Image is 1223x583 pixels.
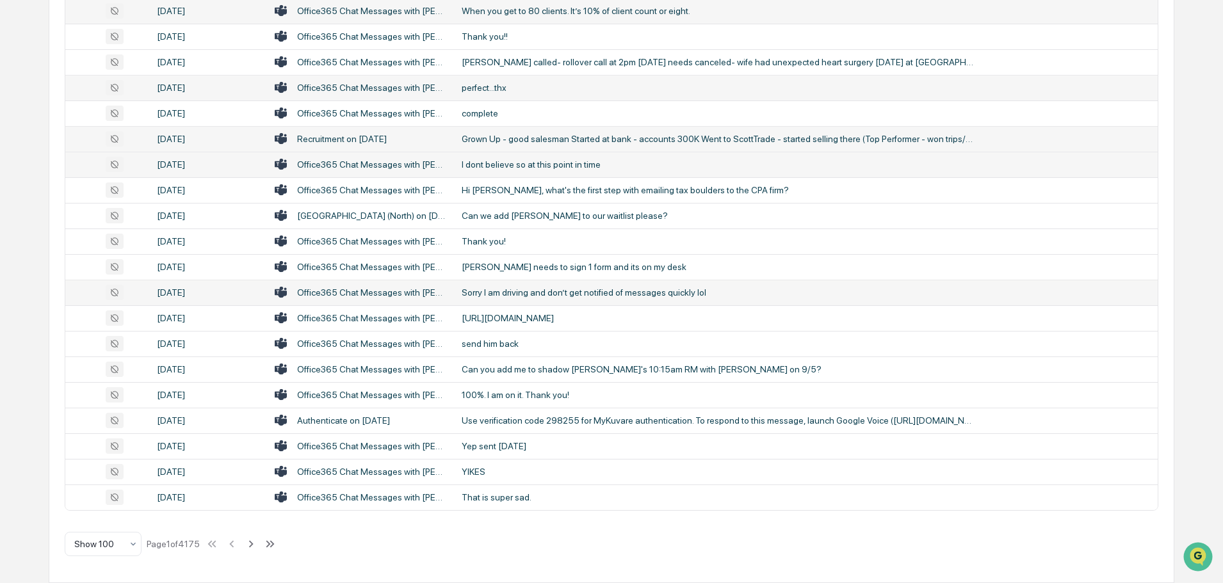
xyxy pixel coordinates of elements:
div: Can we add [PERSON_NAME] to our waitlist please? [462,211,974,221]
div: Office365 Chat Messages with [PERSON_NAME], [PERSON_NAME] on [DATE] [297,185,446,195]
span: Pylon [127,217,155,227]
div: Hi [PERSON_NAME], what's the first step with emailing tax boulders to the CPA firm? [462,185,974,195]
div: Thank you!! [462,31,974,42]
a: 🔎Data Lookup [8,180,86,204]
div: Office365 Chat Messages with [PERSON_NAME], [PERSON_NAME], [PERSON_NAME] [PERSON_NAME], [PERSON_N... [297,492,446,502]
span: Data Lookup [26,186,81,198]
img: 1746055101610-c473b297-6a78-478c-a979-82029cc54cd1 [13,98,36,121]
div: perfect...thx [462,83,974,93]
div: send him back [462,339,974,349]
div: Office365 Chat Messages with [PERSON_NAME], [PERSON_NAME] on [DATE] [297,287,446,298]
p: How can we help? [13,27,233,47]
div: Office365 Chat Messages with [PERSON_NAME], [PERSON_NAME] on [DATE] [297,236,446,246]
span: Preclearance [26,161,83,174]
div: Office365 Chat Messages with [PERSON_NAME], [PERSON_NAME], [PERSON_NAME] on [DATE] [297,108,446,118]
div: Office365 Chat Messages with [PERSON_NAME], [PERSON_NAME] on [DATE] [297,467,446,477]
div: [DATE] [157,390,259,400]
div: [DATE] [157,339,259,349]
div: [DATE] [157,313,259,323]
div: [DATE] [157,31,259,42]
div: [DATE] [157,83,259,93]
div: [DATE] [157,236,259,246]
div: Use verification code 298255 for MyKuvare authentication. To respond to this message, launch Goog... [462,415,974,426]
div: Start new chat [44,98,210,111]
div: 🔎 [13,187,23,197]
div: [DATE] [157,6,259,16]
div: 🗄️ [93,163,103,173]
a: Powered byPylon [90,216,155,227]
div: [PERSON_NAME] called- rollover call at 2pm [DATE] needs canceled- wife had unexpected heart surge... [462,57,974,67]
div: Sorry I am driving and don’t get notified of messages quickly lol [462,287,974,298]
div: [DATE] [157,467,259,477]
div: [DATE] [157,57,259,67]
div: [DATE] [157,441,259,451]
div: [DATE] [157,159,259,170]
div: I dont believe so at this point in time [462,159,974,170]
div: Office365 Chat Messages with [PERSON_NAME], [PERSON_NAME] on [DATE] [297,83,446,93]
div: [DATE] [157,415,259,426]
span: Attestations [106,161,159,174]
div: [DATE] [157,364,259,374]
div: Yep sent [DATE] [462,441,974,451]
div: Office365 Chat Messages with [PERSON_NAME], [PERSON_NAME] on [DATE] [297,364,446,374]
a: 🗄️Attestations [88,156,164,179]
div: Office365 Chat Messages with [PERSON_NAME], [PERSON_NAME] on [DATE] [297,262,446,272]
div: Can you add me to shadow [PERSON_NAME]'s 10:15am RM with [PERSON_NAME] on 9/5? [462,364,974,374]
div: Office365 Chat Messages with [PERSON_NAME], [PERSON_NAME] on [DATE] [297,339,446,349]
div: Office365 Chat Messages with [PERSON_NAME], [PERSON_NAME] on [DATE] [297,441,446,451]
div: [DATE] [157,134,259,144]
div: [GEOGRAPHIC_DATA] (North) on [DATE] [297,211,446,221]
div: [DATE] [157,108,259,118]
div: We're available if you need us! [44,111,162,121]
div: Office365 Chat Messages with [PERSON_NAME], [PERSON_NAME] on [DATE] [297,6,446,16]
div: Office365 Chat Messages with [PERSON_NAME], [PERSON_NAME] on [DATE] [297,390,446,400]
div: Authenticate on [DATE] [297,415,390,426]
div: Page 1 of 4175 [147,539,200,549]
button: Start new chat [218,102,233,117]
div: [URL][DOMAIN_NAME] [462,313,974,323]
div: [DATE] [157,262,259,272]
div: Recruitment on [DATE] [297,134,387,144]
div: YIKES [462,467,974,477]
div: Office365 Chat Messages with [PERSON_NAME], [PERSON_NAME], [PERSON_NAME], [PERSON_NAME], [PERSON_... [297,313,446,323]
div: 🖐️ [13,163,23,173]
a: 🖐️Preclearance [8,156,88,179]
div: Office365 Chat Messages with [PERSON_NAME], [PERSON_NAME], [PERSON_NAME] on [DATE] [297,57,446,67]
div: [DATE] [157,287,259,298]
div: Thank you! [462,236,974,246]
div: [DATE] [157,492,259,502]
div: complete [462,108,974,118]
div: [DATE] [157,211,259,221]
div: [DATE] [157,185,259,195]
iframe: Open customer support [1182,541,1217,575]
div: Office365 Chat Messages with [PERSON_NAME], [PERSON_NAME] on [DATE] [297,31,446,42]
div: Grown Up - good salesman Started at bank - accounts 300K Went to ScottTrade - started selling the... [462,134,974,144]
div: 100%. I am on it. Thank you! [462,390,974,400]
div: When you get to 80 clients. It’s 10% of client count or eight. [462,6,974,16]
div: [PERSON_NAME] needs to sign 1 form and its on my desk [462,262,974,272]
div: Office365 Chat Messages with [PERSON_NAME], [PERSON_NAME] on [DATE] [297,159,446,170]
div: That is super sad. [462,492,974,502]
